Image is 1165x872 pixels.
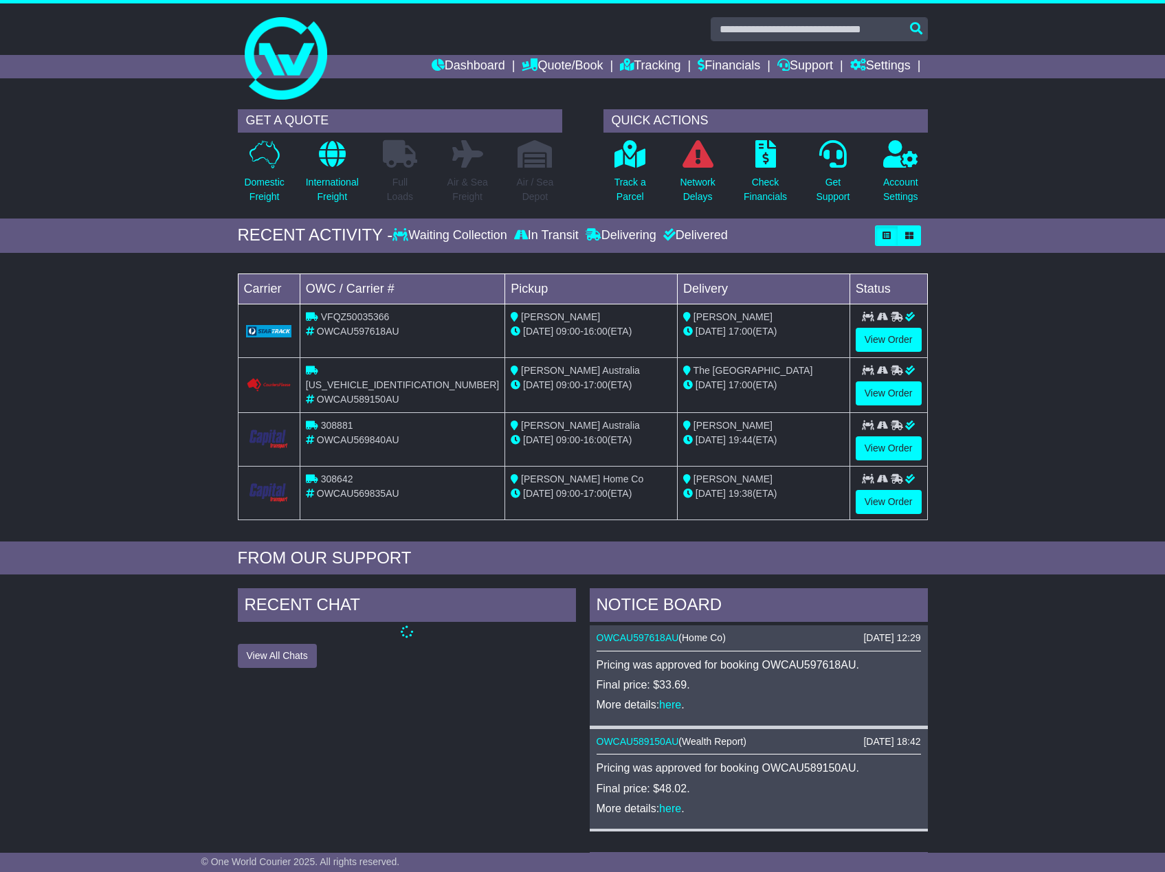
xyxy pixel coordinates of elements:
[522,55,603,78] a: Quote/Book
[597,698,921,711] p: More details: .
[246,481,291,504] img: CapitalTransport.png
[729,488,753,499] span: 19:38
[392,228,510,243] div: Waiting Collection
[521,365,640,376] span: [PERSON_NAME] Australia
[238,225,393,245] div: RECENT ACTIVITY -
[659,803,681,814] a: here
[511,378,672,392] div: - (ETA)
[521,311,600,322] span: [PERSON_NAME]
[238,273,300,304] td: Carrier
[511,487,672,501] div: - (ETA)
[597,761,921,774] p: Pricing was approved for booking OWCAU589150AU.
[683,433,844,447] div: (ETA)
[238,109,562,133] div: GET A QUOTE
[317,488,399,499] span: OWCAU569835AU
[856,490,922,514] a: View Order
[744,175,787,204] p: Check Financials
[305,139,359,212] a: InternationalFreight
[694,420,773,431] span: [PERSON_NAME]
[590,588,928,625] div: NOTICE BOARD
[523,379,553,390] span: [DATE]
[556,434,580,445] span: 09:00
[696,488,726,499] span: [DATE]
[696,379,726,390] span: [DATE]
[517,175,554,204] p: Air / Sea Depot
[729,379,753,390] span: 17:00
[521,420,640,431] span: [PERSON_NAME] Australia
[582,228,660,243] div: Delivering
[603,109,928,133] div: QUICK ACTIONS
[238,588,576,625] div: RECENT CHAT
[815,139,850,212] a: GetSupport
[597,736,921,748] div: ( )
[238,548,928,568] div: FROM OUR SUPPORT
[677,273,850,304] td: Delivery
[317,394,399,405] span: OWCAU589150AU
[523,488,553,499] span: [DATE]
[856,436,922,460] a: View Order
[696,434,726,445] span: [DATE]
[523,434,553,445] span: [DATE]
[383,175,417,204] p: Full Loads
[696,326,726,337] span: [DATE]
[856,328,922,352] a: View Order
[694,311,773,322] span: [PERSON_NAME]
[556,379,580,390] span: 09:00
[321,473,353,484] span: 308642
[597,782,921,795] p: Final price: $48.02.
[432,55,505,78] a: Dashboard
[729,326,753,337] span: 17:00
[317,434,399,445] span: OWCAU569840AU
[683,378,844,392] div: (ETA)
[729,434,753,445] span: 19:44
[597,678,921,691] p: Final price: $33.69.
[597,802,921,815] p: More details: .
[682,632,722,643] span: Home Co
[584,434,608,445] span: 16:00
[777,55,833,78] a: Support
[660,228,728,243] div: Delivered
[620,55,680,78] a: Tracking
[447,175,488,204] p: Air & Sea Freight
[597,736,679,747] a: OWCAU589150AU
[246,427,291,451] img: CapitalTransport.png
[556,488,580,499] span: 09:00
[850,273,927,304] td: Status
[679,139,715,212] a: NetworkDelays
[863,736,920,748] div: [DATE] 18:42
[850,55,911,78] a: Settings
[614,139,647,212] a: Track aParcel
[659,699,681,711] a: here
[584,488,608,499] span: 17:00
[856,381,922,405] a: View Order
[523,326,553,337] span: [DATE]
[683,487,844,501] div: (ETA)
[698,55,760,78] a: Financials
[743,139,788,212] a: CheckFinancials
[883,175,918,204] p: Account Settings
[556,326,580,337] span: 09:00
[243,139,285,212] a: DomesticFreight
[511,228,582,243] div: In Transit
[300,273,504,304] td: OWC / Carrier #
[505,273,678,304] td: Pickup
[680,175,715,204] p: Network Delays
[511,324,672,339] div: - (ETA)
[306,175,359,204] p: International Freight
[597,658,921,671] p: Pricing was approved for booking OWCAU597618AU.
[614,175,646,204] p: Track a Parcel
[246,378,291,392] img: Couriers_Please.png
[246,325,291,337] img: GetCarrierServiceLogo
[682,736,743,747] span: Wealth Report
[321,311,390,322] span: VFQZ50035366
[584,326,608,337] span: 16:00
[683,324,844,339] div: (ETA)
[584,379,608,390] span: 17:00
[521,473,643,484] span: [PERSON_NAME] Home Co
[238,644,317,668] button: View All Chats
[321,420,353,431] span: 308881
[883,139,919,212] a: AccountSettings
[816,175,850,204] p: Get Support
[306,379,499,390] span: [US_VEHICLE_IDENTIFICATION_NUMBER]
[201,856,400,867] span: © One World Courier 2025. All rights reserved.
